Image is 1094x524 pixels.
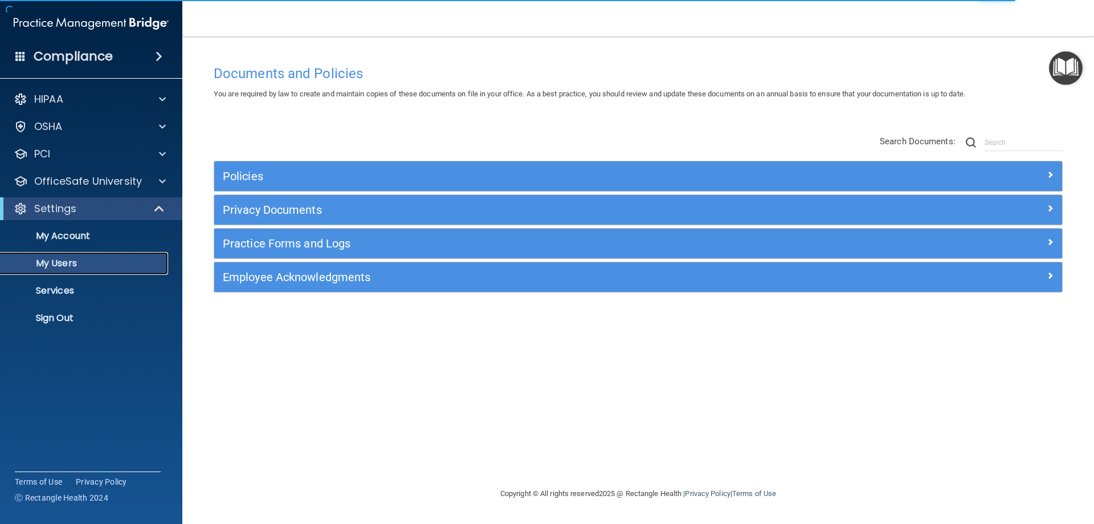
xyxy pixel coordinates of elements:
[685,489,730,498] a: Privacy Policy
[985,134,1063,151] input: Search
[430,476,846,512] div: Copyright © All rights reserved 2025 @ Rectangle Health | |
[34,48,113,64] h4: Compliance
[14,12,169,35] img: PMB logo
[7,230,163,242] p: My Account
[223,170,842,182] h5: Policies
[223,237,842,250] h5: Practice Forms and Logs
[14,92,166,106] a: HIPAA
[34,202,76,216] p: Settings
[14,174,166,188] a: OfficeSafe University
[34,147,50,161] p: PCI
[223,167,1054,185] a: Policies
[15,476,62,488] a: Terms of Use
[7,285,163,296] p: Services
[34,120,63,133] p: OSHA
[14,202,165,216] a: Settings
[223,271,842,283] h5: Employee Acknowledgments
[15,492,108,503] span: Ⓒ Rectangle Health 2024
[7,312,163,324] p: Sign Out
[732,489,776,498] a: Terms of Use
[14,147,166,161] a: PCI
[34,174,142,188] p: OfficeSafe University
[880,136,956,147] span: Search Documents:
[7,258,163,269] p: My Users
[223,268,1054,286] a: Employee Acknowledgments
[223,204,842,216] h5: Privacy Documents
[223,234,1054,253] a: Practice Forms and Logs
[966,137,976,148] img: ic-search.3b580494.png
[1049,51,1083,85] button: Open Resource Center
[214,66,1063,81] h4: Documents and Policies
[214,90,965,98] span: You are required by law to create and maintain copies of these documents on file in your office. ...
[14,120,166,133] a: OSHA
[34,92,63,106] p: HIPAA
[76,476,127,488] a: Privacy Policy
[897,443,1080,489] iframe: Drift Widget Chat Controller
[223,201,1054,219] a: Privacy Documents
